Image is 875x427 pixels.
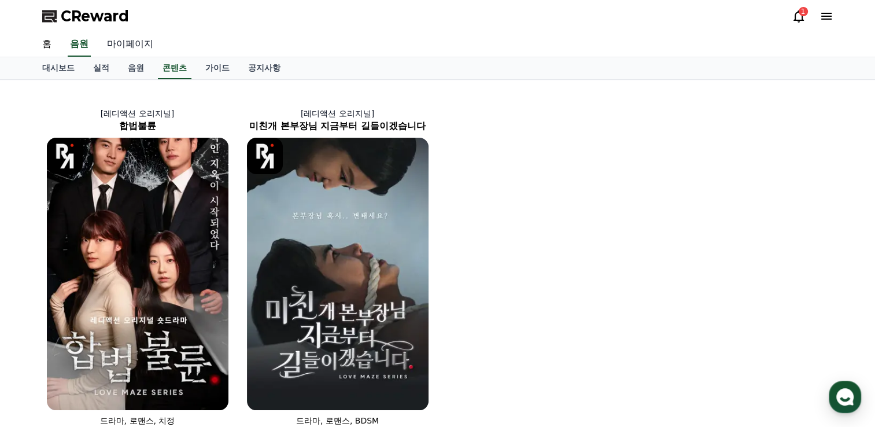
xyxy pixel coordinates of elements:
[38,108,238,119] p: [레디액션 오리지널]
[68,32,91,57] a: 음원
[3,331,76,360] a: 홈
[179,348,193,358] span: 설정
[296,416,379,425] span: 드라마, 로맨스, BDSM
[239,57,290,79] a: 공지사항
[100,416,175,425] span: 드라마, 로맨스, 치정
[158,57,191,79] a: 콘텐츠
[47,138,83,174] img: [object Object] Logo
[61,7,129,25] span: CReward
[84,57,119,79] a: 실적
[98,32,163,57] a: 마이페이지
[106,349,120,358] span: 대화
[247,138,283,174] img: [object Object] Logo
[33,57,84,79] a: 대시보드
[238,108,438,119] p: [레디액션 오리지널]
[33,32,61,57] a: 홈
[149,331,222,360] a: 설정
[196,57,239,79] a: 가이드
[38,119,238,133] h2: 합법불륜
[76,331,149,360] a: 대화
[42,7,129,25] a: CReward
[119,57,153,79] a: 음원
[238,119,438,133] h2: 미친개 본부장님 지금부터 길들이겠습니다
[47,138,228,410] img: 합법불륜
[799,7,808,16] div: 1
[792,9,806,23] a: 1
[36,348,43,358] span: 홈
[247,138,429,410] img: 미친개 본부장님 지금부터 길들이겠습니다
